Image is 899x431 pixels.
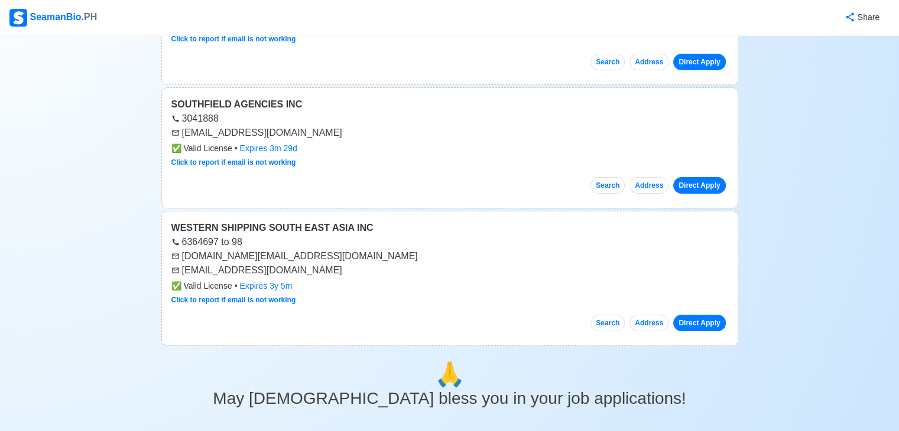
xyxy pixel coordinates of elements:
button: Search [590,177,625,194]
div: SeamanBio [9,9,97,27]
a: 6364697 to 98 [171,237,242,247]
button: Search [590,315,625,331]
div: SOUTHFIELD AGENCIES INC [171,97,728,112]
button: Address [629,315,668,331]
div: Expires 3y 5m [240,280,293,292]
span: .PH [82,12,98,22]
span: pray [435,361,465,387]
button: Address [629,177,668,194]
a: Direct Apply [673,315,725,331]
div: • [171,142,728,155]
button: Address [629,54,668,70]
button: Search [590,54,625,70]
a: 3041888 [171,113,219,123]
img: Logo [9,9,27,27]
a: Direct Apply [673,54,725,70]
div: [DOMAIN_NAME][EMAIL_ADDRESS][DOMAIN_NAME] [171,249,728,263]
div: [EMAIL_ADDRESS][DOMAIN_NAME] [171,263,728,277]
a: Direct Apply [673,177,725,194]
span: Valid License [171,142,232,155]
div: • [171,280,728,292]
a: Click to report if email is not working [171,158,296,166]
a: Click to report if email is not working [171,296,296,304]
div: WESTERN SHIPPING SOUTH EAST ASIA INC [171,221,728,235]
button: Share [833,6,890,29]
span: Valid License [171,280,232,292]
div: Expires 3m 29d [240,142,297,155]
div: [EMAIL_ADDRESS][DOMAIN_NAME] [171,126,728,140]
span: check [171,281,181,290]
a: Click to report if email is not working [171,35,296,43]
span: check [171,143,181,153]
h3: May [DEMOGRAPHIC_DATA] bless you in your job applications! [161,388,738,409]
